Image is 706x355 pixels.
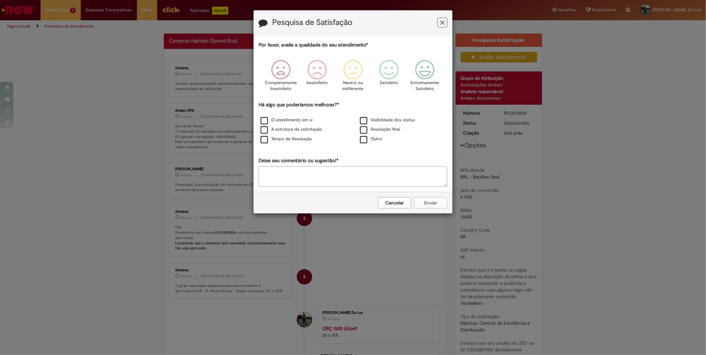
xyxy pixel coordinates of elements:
[259,101,447,144] div: Há algo que poderíamos melhorar?*
[360,136,382,142] label: Outro
[341,80,365,92] p: Neutro ou indiferente
[408,55,442,100] div: Extremamente Satisfeito
[272,18,352,27] label: Pesquisa de Satisfação
[360,117,415,123] label: Visibilidade dos status
[306,80,328,86] p: Insatisfeito
[380,80,398,86] p: Satisfeito
[372,55,406,100] div: Satisfeito
[264,55,298,100] div: Completamente Insatisfeito
[259,42,368,49] label: Por favor, avalie a qualidade do seu atendimento*
[265,80,297,92] p: Completamente Insatisfeito
[336,55,370,100] div: Neutro ou indiferente
[259,157,338,164] label: Deixe seu comentário ou sugestão!*
[261,126,322,133] label: A estrutura da solicitação
[378,197,411,208] button: Cancelar
[261,117,312,123] label: O atendimento em si
[300,55,334,100] div: Insatisfeito
[360,126,400,133] label: Resolução final
[261,136,312,142] label: Tempo de Resolução
[411,80,439,92] p: Extremamente Satisfeito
